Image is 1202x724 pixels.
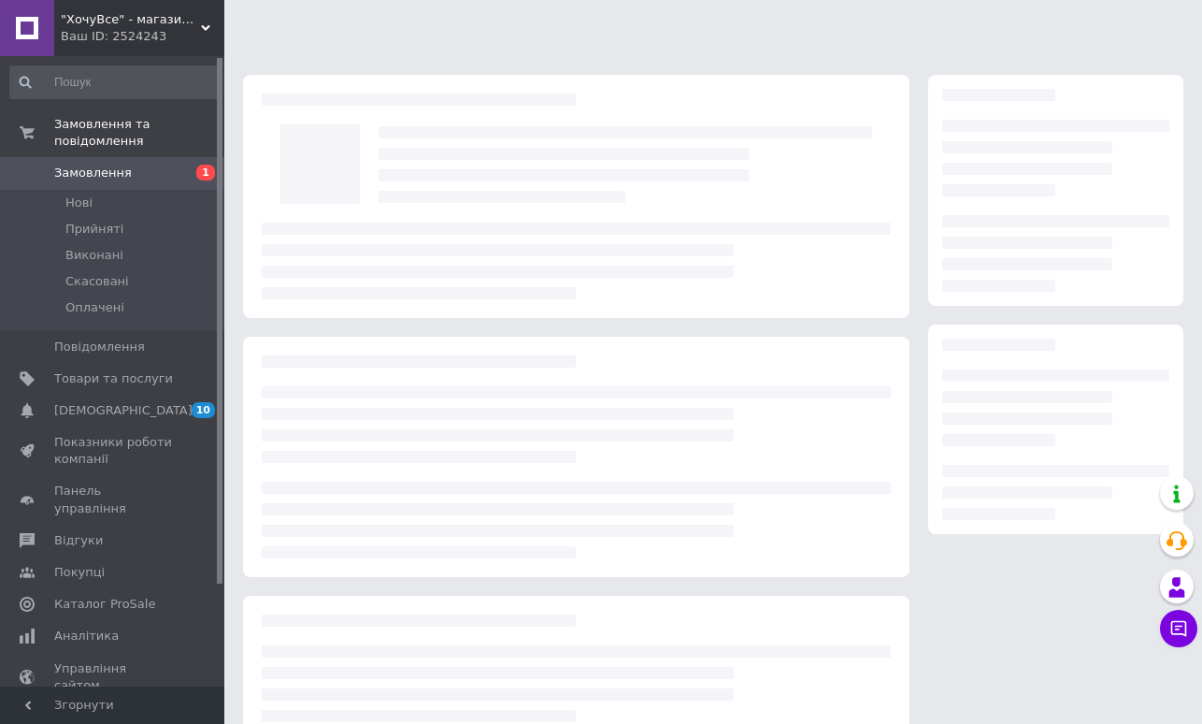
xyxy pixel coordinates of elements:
span: Товари та послуги [54,370,173,387]
span: Управління сайтом [54,660,173,694]
span: Каталог ProSale [54,596,155,613]
span: Показники роботи компанії [54,434,173,468]
span: Скасовані [65,273,129,290]
span: [DEMOGRAPHIC_DATA] [54,402,193,419]
span: Покупці [54,564,105,581]
span: Замовлення та повідомлення [54,116,224,150]
span: 10 [192,402,215,418]
span: Оплачені [65,299,124,316]
span: 1 [196,165,215,181]
span: Панель управління [54,483,173,516]
span: Нові [65,195,93,211]
span: Прийняті [65,221,123,238]
input: Пошук [9,65,221,99]
span: Повідомлення [54,339,145,355]
span: Аналітика [54,628,119,644]
span: Виконані [65,247,123,264]
span: Відгуки [54,532,103,549]
span: Замовлення [54,165,132,181]
span: "ХочуВсе" - магазин товарів для всіх! [61,11,201,28]
button: Чат з покупцем [1160,610,1197,647]
div: Ваш ID: 2524243 [61,28,224,45]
